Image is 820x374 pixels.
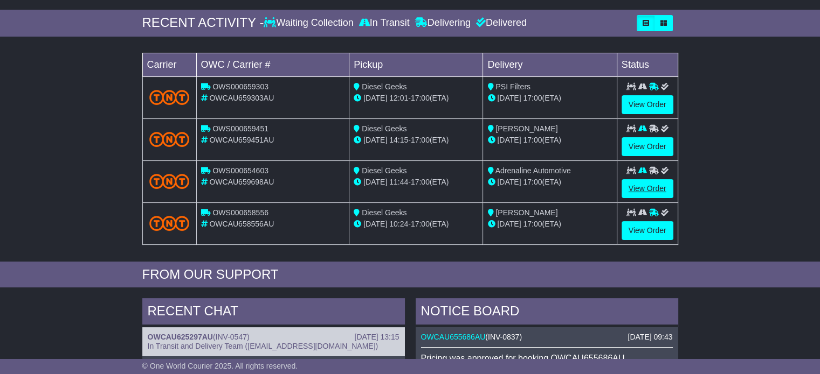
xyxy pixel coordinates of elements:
[622,179,673,198] a: View Order
[495,166,571,175] span: Adrenaline Automotive
[216,333,247,341] span: INV-0547
[149,132,190,146] img: TNT_Domestic.png
[142,362,298,370] span: © One World Courier 2025. All rights reserved.
[495,208,557,217] span: [PERSON_NAME]
[142,267,678,283] div: FROM OUR SUPPORT
[212,166,268,175] span: OWS000654603
[142,298,405,327] div: RECENT CHAT
[495,124,557,133] span: [PERSON_NAME]
[487,93,612,104] div: (ETA)
[362,124,406,133] span: Diesel Geeks
[622,137,673,156] a: View Order
[142,15,264,31] div: RECENT ACTIVITY -
[389,94,408,102] span: 12:01
[411,94,430,102] span: 17:00
[363,136,387,144] span: [DATE]
[487,218,612,230] div: (ETA)
[421,333,673,342] div: ( )
[617,53,678,76] td: Status
[212,82,268,91] span: OWS000659303
[209,220,274,228] span: OWCAU658556AU
[148,333,213,341] a: OWCAU625297AU
[212,124,268,133] span: OWS000659451
[148,333,399,342] div: ( )
[487,135,612,146] div: (ETA)
[209,94,274,102] span: OWCAU659303AU
[487,177,612,188] div: (ETA)
[411,136,430,144] span: 17:00
[356,17,412,29] div: In Transit
[349,53,483,76] td: Pickup
[411,178,430,186] span: 17:00
[523,178,542,186] span: 17:00
[497,220,521,228] span: [DATE]
[389,178,408,186] span: 11:44
[389,136,408,144] span: 14:15
[142,53,196,76] td: Carrier
[209,136,274,144] span: OWCAU659451AU
[497,136,521,144] span: [DATE]
[421,333,486,341] a: OWCAU655686AU
[354,333,399,342] div: [DATE] 13:15
[362,82,406,91] span: Diesel Geeks
[363,178,387,186] span: [DATE]
[495,82,530,91] span: PSI Filters
[473,17,527,29] div: Delivered
[354,177,478,188] div: - (ETA)
[488,333,519,341] span: INV-0837
[354,93,478,104] div: - (ETA)
[412,17,473,29] div: Delivering
[622,221,673,240] a: View Order
[416,298,678,327] div: NOTICE BOARD
[363,220,387,228] span: [DATE]
[421,353,673,363] p: Pricing was approved for booking OWCAU655686AU.
[264,17,356,29] div: Waiting Collection
[149,216,190,230] img: TNT_Domestic.png
[389,220,408,228] span: 10:24
[196,53,349,76] td: OWC / Carrier #
[523,220,542,228] span: 17:00
[212,208,268,217] span: OWS000658556
[354,135,478,146] div: - (ETA)
[497,94,521,102] span: [DATE]
[497,178,521,186] span: [DATE]
[149,90,190,104] img: TNT_Domestic.png
[523,136,542,144] span: 17:00
[148,342,378,350] span: In Transit and Delivery Team ([EMAIL_ADDRESS][DOMAIN_NAME])
[362,166,406,175] span: Diesel Geeks
[622,95,673,114] a: View Order
[209,178,274,186] span: OWCAU659698AU
[628,333,672,342] div: [DATE] 09:43
[362,208,406,217] span: Diesel Geeks
[354,218,478,230] div: - (ETA)
[483,53,617,76] td: Delivery
[363,94,387,102] span: [DATE]
[411,220,430,228] span: 17:00
[149,174,190,188] img: TNT_Domestic.png
[523,94,542,102] span: 17:00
